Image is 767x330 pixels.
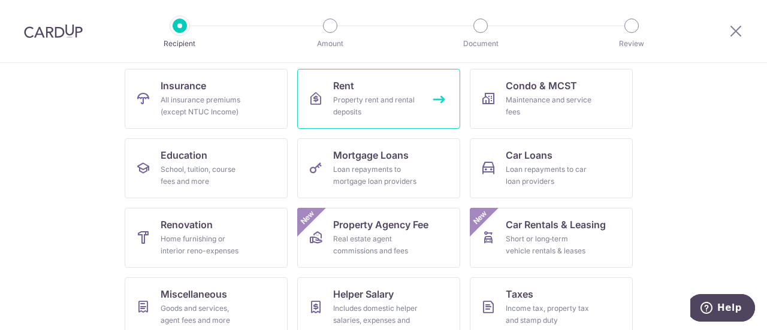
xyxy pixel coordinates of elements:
span: Car Loans [506,148,552,162]
a: Car Rentals & LeasingShort or long‑term vehicle rentals & leasesNew [470,208,633,268]
span: Help [27,8,52,19]
span: Education [161,148,207,162]
div: Loan repayments to car loan providers [506,164,592,187]
div: Real estate agent commissions and fees [333,233,419,257]
span: Car Rentals & Leasing [506,217,606,232]
a: Car LoansLoan repayments to car loan providers [470,138,633,198]
span: New [298,208,318,228]
div: Property rent and rental deposits [333,94,419,118]
div: All insurance premiums (except NTUC Income) [161,94,247,118]
a: Mortgage LoansLoan repayments to mortgage loan providers [297,138,460,198]
span: Mortgage Loans [333,148,409,162]
span: Miscellaneous [161,287,227,301]
p: Document [436,38,525,50]
span: Condo & MCST [506,78,577,93]
a: Condo & MCSTMaintenance and service fees [470,69,633,129]
a: RentProperty rent and rental deposits [297,69,460,129]
span: Property Agency Fee [333,217,428,232]
span: Renovation [161,217,213,232]
span: Helper Salary [333,287,394,301]
span: Rent [333,78,354,93]
a: InsuranceAll insurance premiums (except NTUC Income) [125,69,288,129]
p: Amount [286,38,375,50]
div: Goods and services, agent fees and more [161,302,247,326]
div: Home furnishing or interior reno-expenses [161,233,247,257]
span: Taxes [506,287,533,301]
div: School, tuition, course fees and more [161,164,247,187]
p: Recipient [135,38,224,50]
img: CardUp [24,24,83,38]
div: Short or long‑term vehicle rentals & leases [506,233,592,257]
iframe: Opens a widget where you can find more information [690,294,755,324]
p: Review [587,38,676,50]
a: EducationSchool, tuition, course fees and more [125,138,288,198]
span: New [470,208,490,228]
div: Loan repayments to mortgage loan providers [333,164,419,187]
a: Property Agency FeeReal estate agent commissions and feesNew [297,208,460,268]
a: RenovationHome furnishing or interior reno-expenses [125,208,288,268]
div: Maintenance and service fees [506,94,592,118]
div: Income tax, property tax and stamp duty [506,302,592,326]
span: Insurance [161,78,206,93]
